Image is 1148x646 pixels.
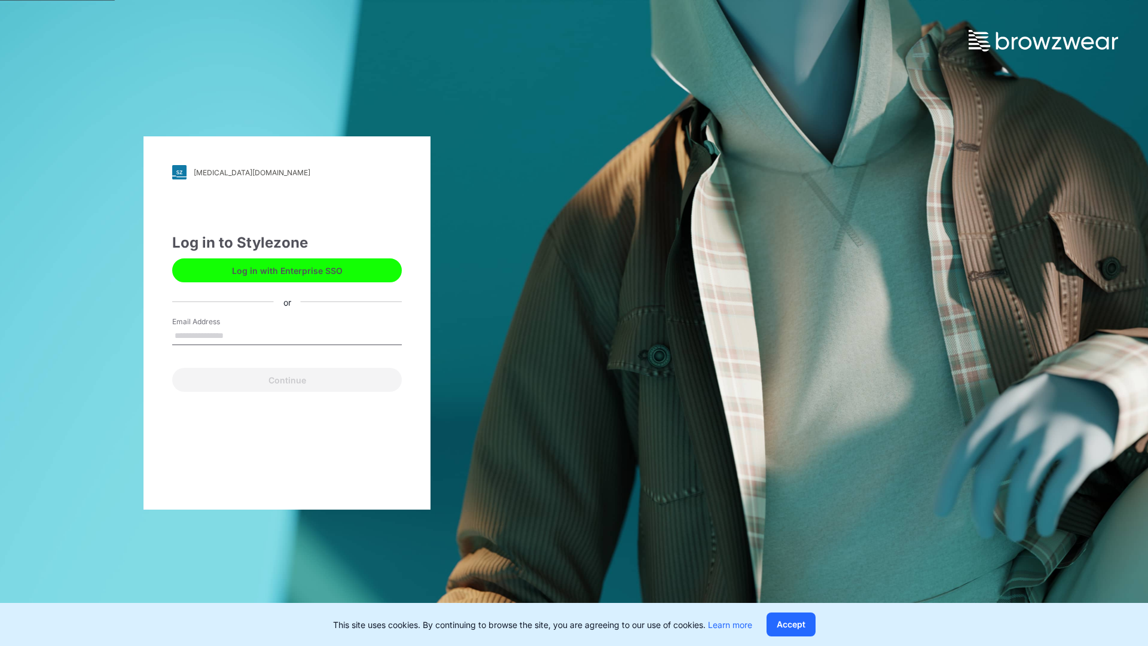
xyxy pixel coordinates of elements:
[767,613,816,636] button: Accept
[333,618,752,631] p: This site uses cookies. By continuing to browse the site, you are agreeing to our use of cookies.
[172,258,402,282] button: Log in with Enterprise SSO
[172,232,402,254] div: Log in to Stylezone
[172,165,187,179] img: svg+xml;base64,PHN2ZyB3aWR0aD0iMjgiIGhlaWdodD0iMjgiIHZpZXdCb3g9IjAgMCAyOCAyOCIgZmlsbD0ibm9uZSIgeG...
[172,316,256,327] label: Email Address
[194,168,310,177] div: [MEDICAL_DATA][DOMAIN_NAME]
[172,165,402,179] a: [MEDICAL_DATA][DOMAIN_NAME]
[969,30,1118,51] img: browzwear-logo.73288ffb.svg
[274,295,301,308] div: or
[708,620,752,630] a: Learn more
